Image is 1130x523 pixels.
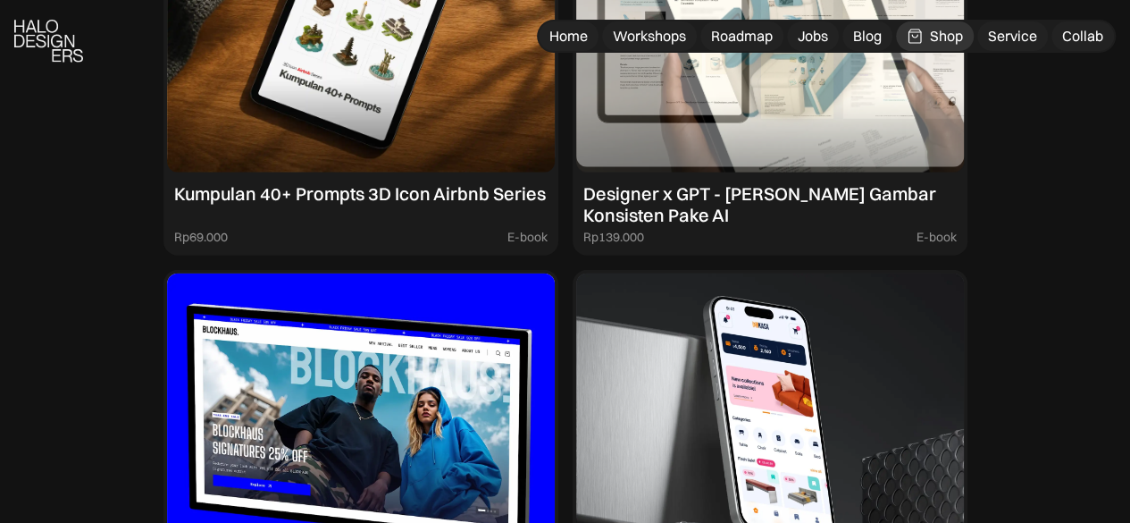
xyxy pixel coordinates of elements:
[853,27,882,46] div: Blog
[711,27,773,46] div: Roadmap
[798,27,828,46] div: Jobs
[842,21,892,51] a: Blog
[613,27,686,46] div: Workshops
[602,21,697,51] a: Workshops
[539,21,598,51] a: Home
[787,21,839,51] a: Jobs
[174,183,546,205] div: Kumpulan 40+ Prompts 3D Icon Airbnb Series
[917,230,957,245] div: E-book
[930,27,963,46] div: Shop
[583,230,644,245] div: Rp139.000
[1051,21,1114,51] a: Collab
[174,230,228,245] div: Rp69.000
[1062,27,1103,46] div: Collab
[583,183,957,226] div: Designer x GPT - [PERSON_NAME] Gambar Konsisten Pake AI
[988,27,1037,46] div: Service
[896,21,974,51] a: Shop
[549,27,588,46] div: Home
[700,21,783,51] a: Roadmap
[977,21,1048,51] a: Service
[507,230,548,245] div: E-book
